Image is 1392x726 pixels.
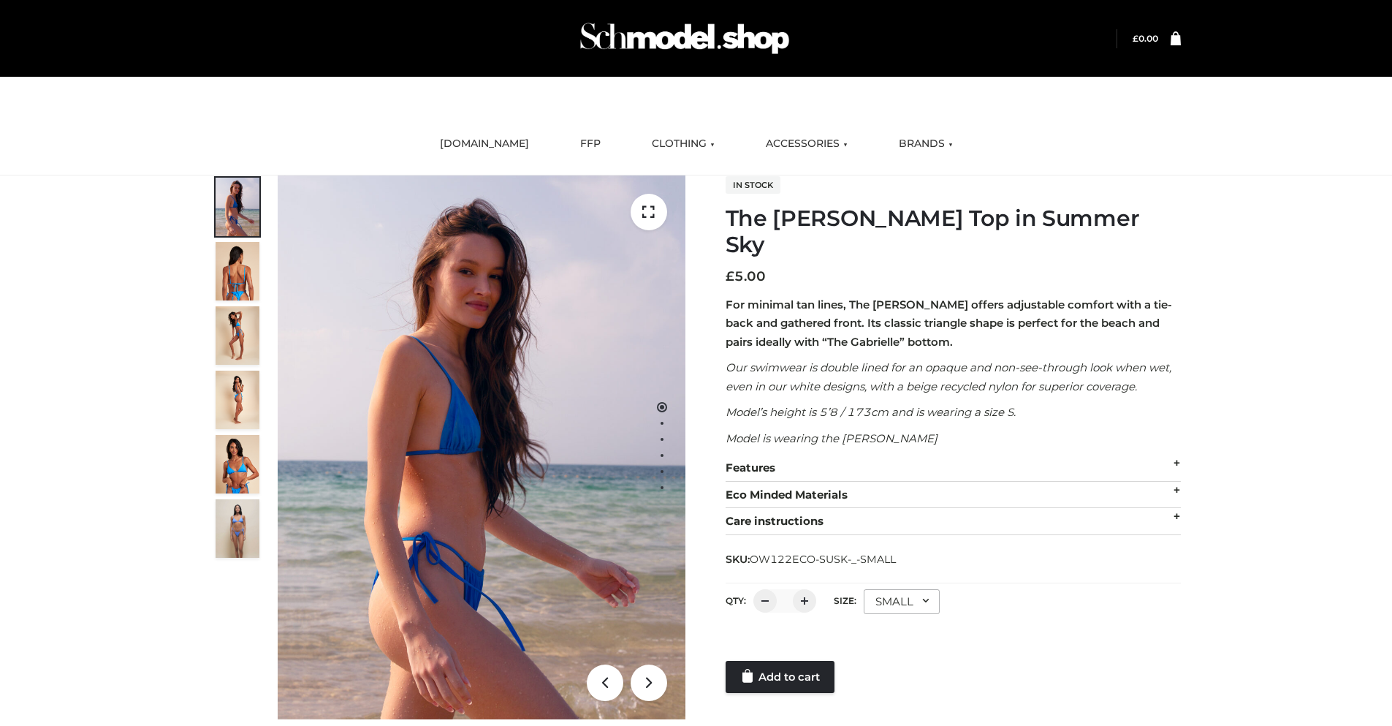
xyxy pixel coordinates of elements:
[755,128,859,160] a: ACCESSORIES
[216,178,259,236] img: 1.Alex-top_SS-1_4464b1e7-c2c9-4e4b-a62c-58381cd673c0-1.jpg
[569,128,612,160] a: FFP
[726,176,780,194] span: In stock
[726,268,734,284] span: £
[575,10,794,67] img: Schmodel Admin 964
[216,371,259,429] img: 3.Alex-top_CN-1-1-2.jpg
[864,589,940,614] div: SMALL
[216,242,259,300] img: 5.Alex-top_CN-1-1_1-1.jpg
[726,482,1181,509] div: Eco Minded Materials
[834,595,856,606] label: Size:
[641,128,726,160] a: CLOTHING
[429,128,540,160] a: [DOMAIN_NAME]
[726,455,1181,482] div: Features
[1133,33,1138,44] span: £
[750,553,896,566] span: OW122ECO-SUSK-_-SMALL
[726,551,897,568] span: SKU:
[1133,33,1158,44] a: £0.00
[278,175,685,719] img: 1.Alex-top_SS-1_4464b1e7-c2c9-4e4b-a62c-58381cd673c0 (1)
[726,508,1181,535] div: Care instructions
[216,306,259,365] img: 4.Alex-top_CN-1-1-2.jpg
[216,435,259,494] img: 2.Alex-top_CN-1-1-2.jpg
[726,405,1016,419] em: Model’s height is 5’8 / 173cm and is wearing a size S.
[726,205,1181,258] h1: The [PERSON_NAME] Top in Summer Sky
[726,360,1171,393] em: Our swimwear is double lined for an opaque and non-see-through look when wet, even in our white d...
[1133,33,1158,44] bdi: 0.00
[726,268,766,284] bdi: 5.00
[888,128,964,160] a: BRANDS
[726,431,937,445] em: Model is wearing the [PERSON_NAME]
[216,499,259,558] img: SSVC.jpg
[726,298,1172,349] strong: For minimal tan lines, The [PERSON_NAME] offers adjustable comfort with a tie-back and gathered f...
[726,595,746,606] label: QTY:
[726,661,834,693] a: Add to cart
